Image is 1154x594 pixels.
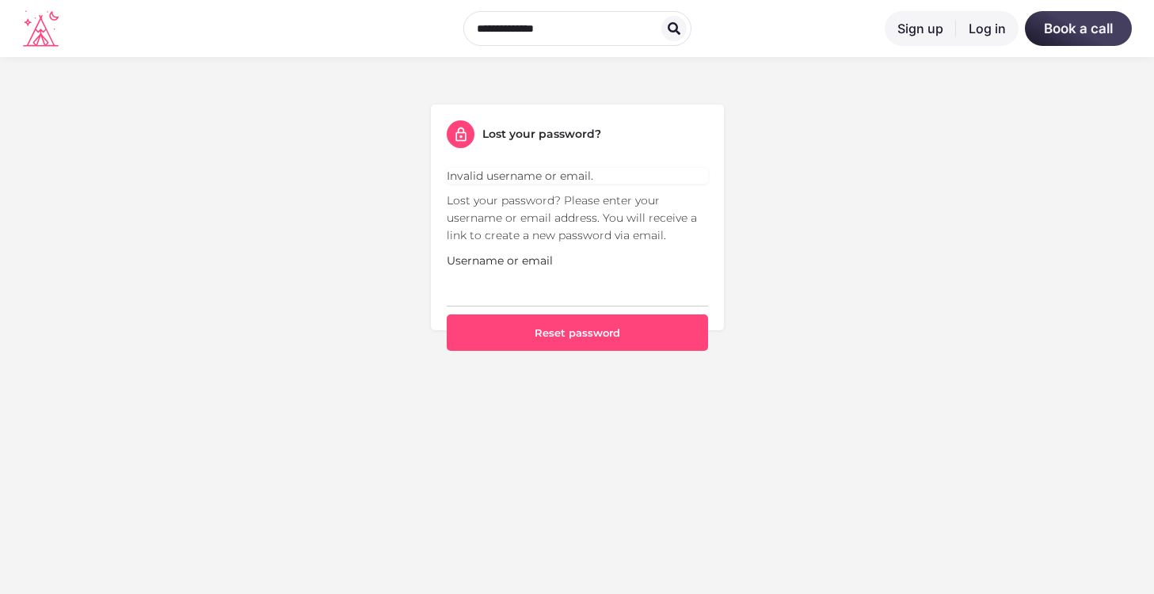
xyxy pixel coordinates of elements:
[447,252,553,269] label: Username or email
[447,314,708,351] button: Reset password
[1025,11,1132,46] a: Book a call
[447,168,708,184] li: Invalid username or email.
[482,126,601,142] h5: Lost your password?
[447,192,708,244] p: Lost your password? Please enter your username or email address. You will receive a link to creat...
[885,11,956,46] a: Sign up
[956,11,1019,46] a: Log in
